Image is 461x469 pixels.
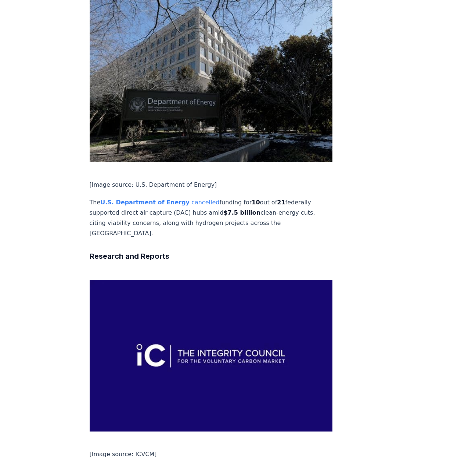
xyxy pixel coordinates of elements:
strong: 21 [277,199,285,206]
strong: $7.5 billion [223,209,260,216]
p: [Image source: ICVCM] [90,449,333,459]
strong: 10 [252,199,260,206]
a: U.S. Department of Energy [100,199,190,206]
a: cancelled [191,199,219,206]
strong: Research and Reports [90,252,169,261]
p: [Image source: U.S. Department of Energy] [90,180,333,190]
img: blog post image [90,280,333,432]
p: The funding for out of federally supported direct air capture (DAC) hubs amid clean-energy cuts, ... [90,197,333,239]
